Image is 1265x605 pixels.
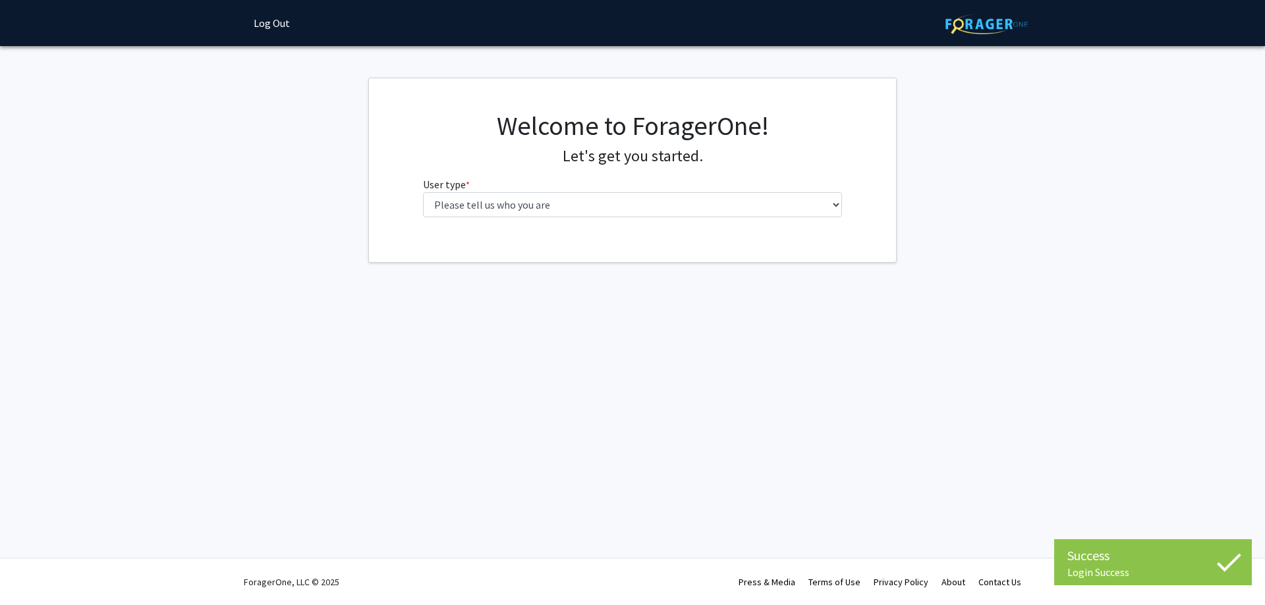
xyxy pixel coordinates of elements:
[945,14,1028,34] img: ForagerOne Logo
[874,576,928,588] a: Privacy Policy
[423,110,843,142] h1: Welcome to ForagerOne!
[423,147,843,166] h4: Let's get you started.
[423,176,470,192] label: User type
[808,576,860,588] a: Terms of Use
[1067,566,1239,579] div: Login Success
[739,576,795,588] a: Press & Media
[1067,546,1239,566] div: Success
[942,576,965,588] a: About
[978,576,1021,588] a: Contact Us
[244,559,339,605] div: ForagerOne, LLC © 2025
